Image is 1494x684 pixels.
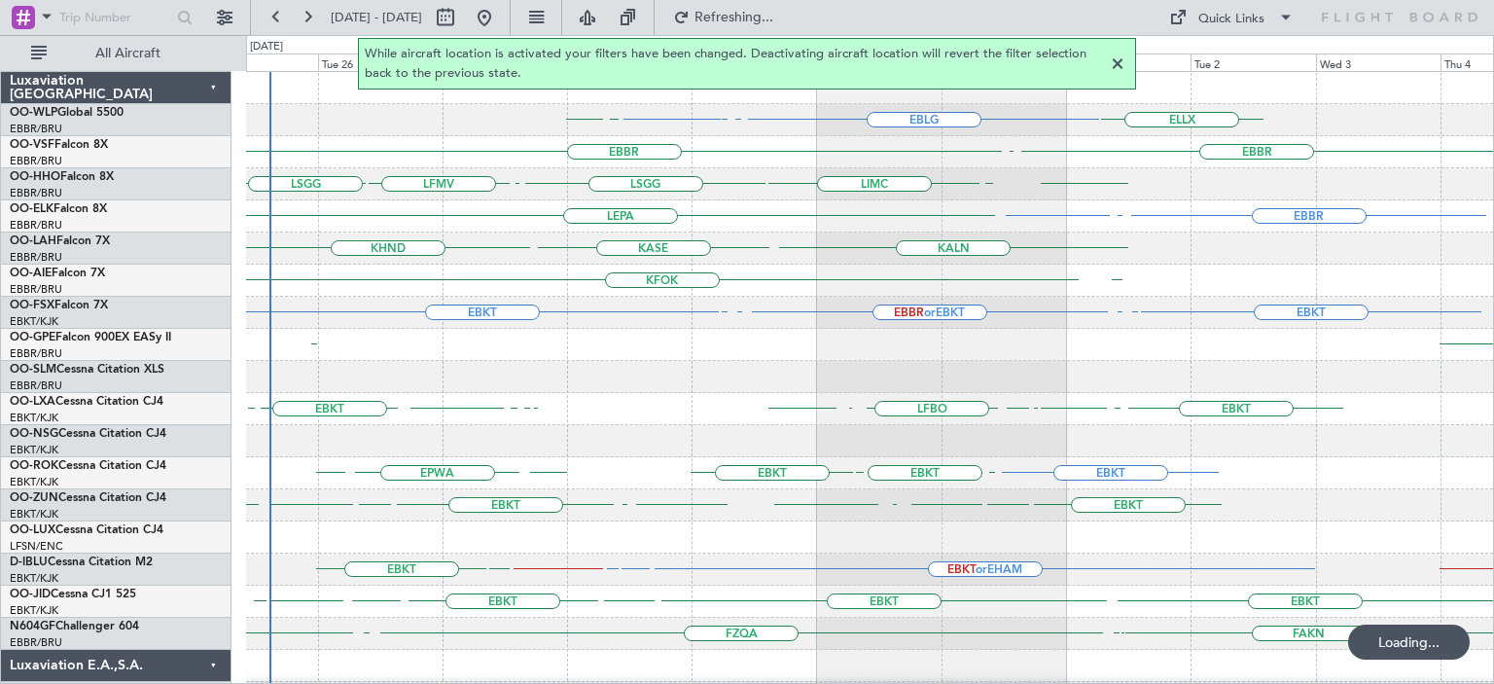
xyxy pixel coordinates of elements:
a: OO-ROKCessna Citation CJ4 [10,460,166,472]
a: EBBR/BRU [10,218,62,233]
span: OO-WLP [10,107,57,119]
a: EBBR/BRU [10,250,62,265]
a: OO-WLPGlobal 5500 [10,107,124,119]
span: OO-LXA [10,396,55,408]
a: EBKT/KJK [10,507,58,522]
a: OO-SLMCessna Citation XLS [10,364,164,376]
a: EBBR/BRU [10,282,62,297]
a: EBBR/BRU [10,346,62,361]
input: Trip Number [59,3,171,32]
a: EBKT/KJK [10,475,58,489]
div: Loading... [1348,625,1470,660]
span: N604GF [10,621,55,632]
span: [DATE] - [DATE] [331,9,422,26]
span: D-IBLU [10,557,48,568]
a: OO-NSGCessna Citation CJ4 [10,428,166,440]
a: OO-LAHFalcon 7X [10,235,110,247]
span: OO-LAH [10,235,56,247]
a: EBKT/KJK [10,411,58,425]
a: D-IBLUCessna Citation M2 [10,557,153,568]
a: OO-JIDCessna CJ1 525 [10,589,136,600]
span: OO-JID [10,589,51,600]
a: OO-ELKFalcon 8X [10,203,107,215]
a: OO-GPEFalcon 900EX EASy II [10,332,171,343]
a: EBKT/KJK [10,571,58,586]
a: EBBR/BRU [10,378,62,393]
div: Quick Links [1198,10,1264,29]
button: Quick Links [1159,2,1303,33]
a: OO-LXACessna Citation CJ4 [10,396,163,408]
span: OO-NSG [10,428,58,440]
span: Refreshing... [694,11,775,24]
a: EBBR/BRU [10,154,62,168]
a: EBBR/BRU [10,122,62,136]
a: OO-AIEFalcon 7X [10,268,105,279]
span: OO-HHO [10,171,60,183]
a: OO-HHOFalcon 8X [10,171,114,183]
a: OO-ZUNCessna Citation CJ4 [10,492,166,504]
a: EBBR/BRU [10,635,62,650]
a: EBKT/KJK [10,314,58,329]
a: EBKT/KJK [10,603,58,618]
a: EBKT/KJK [10,443,58,457]
span: OO-ZUN [10,492,58,504]
a: LFSN/ENC [10,539,63,554]
span: OO-GPE [10,332,55,343]
span: OO-ELK [10,203,53,215]
a: OO-FSXFalcon 7X [10,300,108,311]
span: OO-AIE [10,268,52,279]
a: N604GFChallenger 604 [10,621,139,632]
span: OO-FSX [10,300,54,311]
span: While aircraft location is activated your filters have been changed. Deactivating aircraft locati... [365,45,1106,83]
a: OO-VSFFalcon 8X [10,139,108,151]
a: EBBR/BRU [10,186,62,200]
a: OO-LUXCessna Citation CJ4 [10,524,163,536]
span: OO-VSF [10,139,54,151]
button: Refreshing... [664,2,781,33]
span: OO-SLM [10,364,56,376]
span: OO-ROK [10,460,58,472]
span: OO-LUX [10,524,55,536]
